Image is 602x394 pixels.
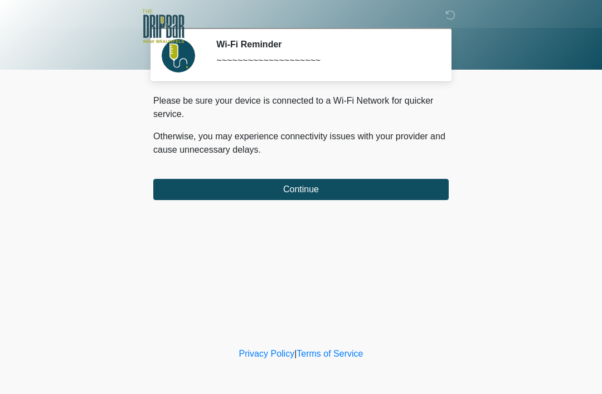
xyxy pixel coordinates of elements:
[239,349,295,358] a: Privacy Policy
[153,130,449,157] p: Otherwise, you may experience connectivity issues with your provider and cause unnecessary delays
[259,145,261,154] span: .
[142,8,185,45] img: The DRIPBaR - New Braunfels Logo
[153,94,449,121] p: Please be sure your device is connected to a Wi-Fi Network for quicker service.
[162,39,195,72] img: Agent Avatar
[294,349,297,358] a: |
[297,349,363,358] a: Terms of Service
[216,54,432,67] div: ~~~~~~~~~~~~~~~~~~~~
[153,179,449,200] button: Continue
